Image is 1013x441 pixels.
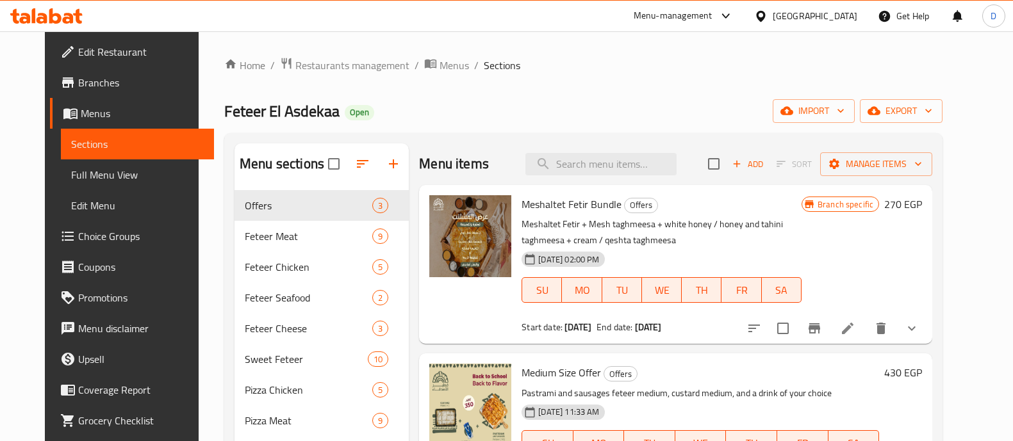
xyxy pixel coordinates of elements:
[78,290,204,305] span: Promotions
[830,156,922,172] span: Manage items
[378,148,409,179] button: Add section
[419,154,489,173] h2: Menu items
[50,36,214,67] a: Edit Restaurant
[721,277,761,303] button: FR
[295,58,409,73] span: Restaurants management
[373,323,388,335] span: 3
[602,277,642,303] button: TU
[235,374,409,405] div: Pizza Chicken5
[783,103,844,119] span: import
[700,150,727,177] span: Select section
[484,58,520,73] span: Sections
[50,405,214,436] a: Grocery Checklist
[345,107,374,118] span: Open
[474,58,479,73] li: /
[373,415,388,427] span: 9
[991,9,996,23] span: D
[245,321,372,336] span: Feteer Cheese
[61,190,214,221] a: Edit Menu
[245,290,372,305] span: Feteer Seafood
[372,321,388,336] div: items
[78,351,204,367] span: Upsell
[522,195,622,214] span: Meshaltet Fetir Bundle
[562,277,602,303] button: MO
[78,321,204,336] span: Menu disclaimer
[564,319,591,335] b: [DATE]
[604,366,638,381] div: Offers
[773,99,855,123] button: import
[71,198,204,213] span: Edit Menu
[78,229,204,244] span: Choice Groups
[235,282,409,313] div: Feteer Seafood2
[224,58,265,73] a: Home
[270,58,275,73] li: /
[373,200,388,212] span: 3
[870,103,932,119] span: export
[647,281,677,300] span: WE
[767,281,796,300] span: SA
[768,154,820,174] span: Select section first
[597,319,632,335] span: End date:
[522,363,601,382] span: Medium Size Offer
[224,57,943,74] nav: breadcrumb
[635,319,662,335] b: [DATE]
[607,281,637,300] span: TU
[50,67,214,98] a: Branches
[904,321,919,336] svg: Show Choices
[373,230,388,243] span: 9
[727,154,768,174] span: Add item
[78,75,204,90] span: Branches
[245,413,372,428] div: Pizza Meat
[373,384,388,396] span: 5
[224,97,340,125] span: Feteer El Asdekaa
[368,353,388,365] span: 10
[604,367,637,381] span: Offers
[50,252,214,282] a: Coupons
[373,261,388,273] span: 5
[727,154,768,174] button: Add
[245,351,368,367] span: Sweet Feteer
[347,148,378,179] span: Sort sections
[373,292,388,304] span: 2
[78,259,204,275] span: Coupons
[372,382,388,397] div: items
[71,167,204,182] span: Full Menu View
[235,344,409,374] div: Sweet Feteer10
[860,99,943,123] button: export
[799,313,830,344] button: Branch-specific-item
[372,198,388,213] div: items
[820,152,932,176] button: Manage items
[78,413,204,428] span: Grocery Checklist
[896,313,927,344] button: show more
[884,364,922,381] h6: 430 EGP
[682,277,721,303] button: TH
[50,374,214,405] a: Coverage Report
[78,382,204,397] span: Coverage Report
[730,157,765,172] span: Add
[415,58,419,73] li: /
[245,198,372,213] span: Offers
[429,195,511,277] img: Meshaltet Fetir Bundle
[50,313,214,344] a: Menu disclaimer
[245,382,372,397] div: Pizza Chicken
[368,351,388,367] div: items
[61,129,214,159] a: Sections
[320,150,347,177] span: Select all sections
[345,105,374,120] div: Open
[642,277,682,303] button: WE
[424,57,469,74] a: Menus
[522,277,562,303] button: SU
[727,281,756,300] span: FR
[840,321,855,336] a: Edit menu item
[567,281,597,300] span: MO
[235,190,409,221] div: Offers3
[235,405,409,436] div: Pizza Meat9
[245,229,372,244] span: Feteer Meat
[235,221,409,252] div: Feteer Meat9
[372,413,388,428] div: items
[71,136,204,152] span: Sections
[61,159,214,190] a: Full Menu View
